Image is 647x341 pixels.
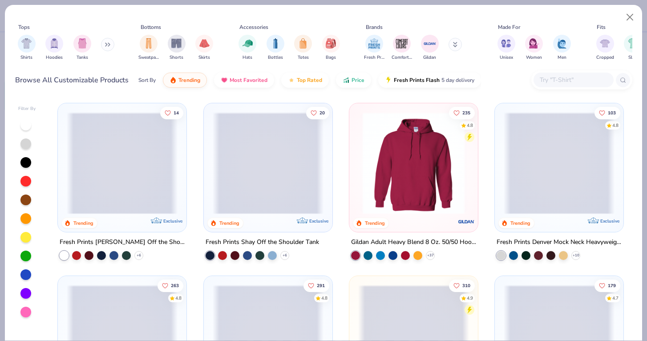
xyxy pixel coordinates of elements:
[18,35,36,61] div: filter for Shirts
[239,23,268,31] div: Accessories
[46,54,63,61] span: Hoodies
[558,54,566,61] span: Men
[596,35,614,61] button: filter button
[368,37,381,50] img: Fresh Prints Image
[423,37,437,50] img: Gildan Image
[392,35,412,61] button: filter button
[351,237,476,248] div: Gildan Adult Heavy Blend 8 Oz. 50/50 Hooded Sweatshirt
[283,253,287,258] span: + 6
[624,35,642,61] button: filter button
[498,23,520,31] div: Made For
[141,23,161,31] div: Bottoms
[18,106,36,112] div: Filter By
[239,35,256,61] button: filter button
[294,35,312,61] div: filter for Totes
[622,9,639,26] button: Close
[288,77,295,84] img: TopRated.gif
[600,218,619,224] span: Exclusive
[170,77,177,84] img: trending.gif
[171,38,182,49] img: Shorts Image
[612,122,619,129] div: 4.8
[326,54,336,61] span: Bags
[137,253,141,258] span: + 6
[364,35,384,61] div: filter for Fresh Prints
[600,38,610,49] img: Cropped Image
[352,77,364,84] span: Price
[198,54,210,61] span: Skirts
[553,35,571,61] div: filter for Men
[77,38,87,49] img: Tanks Image
[525,35,543,61] div: filter for Women
[15,75,129,85] div: Browse All Customizable Products
[364,54,384,61] span: Fresh Prints
[45,35,63,61] div: filter for Hoodies
[298,38,308,49] img: Totes Image
[18,23,30,31] div: Tops
[525,35,543,61] button: filter button
[608,284,616,288] span: 179
[321,295,327,302] div: 4.8
[573,253,579,258] span: + 10
[281,73,329,88] button: Top Rated
[243,54,252,61] span: Hats
[497,237,622,248] div: Fresh Prints Denver Mock Neck Heavyweight Sweatshirt
[195,35,213,61] div: filter for Skirts
[199,38,210,49] img: Skirts Image
[316,284,324,288] span: 291
[267,35,284,61] div: filter for Bottles
[303,280,329,292] button: Like
[271,38,280,49] img: Bottles Image
[497,35,515,61] button: filter button
[168,35,186,61] div: filter for Shorts
[612,295,619,302] div: 4.7
[336,73,371,88] button: Price
[20,54,32,61] span: Shirts
[239,35,256,61] div: filter for Hats
[45,35,63,61] button: filter button
[77,54,88,61] span: Tanks
[385,77,392,84] img: flash.gif
[326,38,336,49] img: Bags Image
[298,54,309,61] span: Totes
[18,35,36,61] button: filter button
[306,106,329,119] button: Like
[449,280,475,292] button: Like
[158,280,183,292] button: Like
[394,77,440,84] span: Fresh Prints Flash
[497,35,515,61] div: filter for Unisex
[243,38,253,49] img: Hats Image
[163,73,207,88] button: Trending
[392,54,412,61] span: Comfort Colors
[539,75,607,85] input: Try "T-Shirt"
[267,35,284,61] button: filter button
[441,75,474,85] span: 5 day delivery
[596,35,614,61] div: filter for Cropped
[164,218,183,224] span: Exclusive
[421,35,439,61] div: filter for Gildan
[206,237,319,248] div: Fresh Prints Shay Off the Shoulder Tank
[624,35,642,61] div: filter for Slim
[73,35,91,61] button: filter button
[597,23,606,31] div: Fits
[378,73,481,88] button: Fresh Prints Flash5 day delivery
[60,237,185,248] div: Fresh Prints [PERSON_NAME] Off the Shoulder Top
[457,213,475,231] img: Gildan logo
[294,35,312,61] button: filter button
[195,35,213,61] button: filter button
[529,38,539,49] img: Women Image
[462,110,470,115] span: 235
[160,106,183,119] button: Like
[322,35,340,61] button: filter button
[309,218,328,224] span: Exclusive
[138,76,156,84] div: Sort By
[449,106,475,119] button: Like
[144,38,154,49] img: Sweatpants Image
[178,77,200,84] span: Trending
[462,284,470,288] span: 310
[319,110,324,115] span: 20
[427,253,433,258] span: + 37
[171,284,179,288] span: 263
[364,35,384,61] button: filter button
[628,38,638,49] img: Slim Image
[395,37,408,50] img: Comfort Colors Image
